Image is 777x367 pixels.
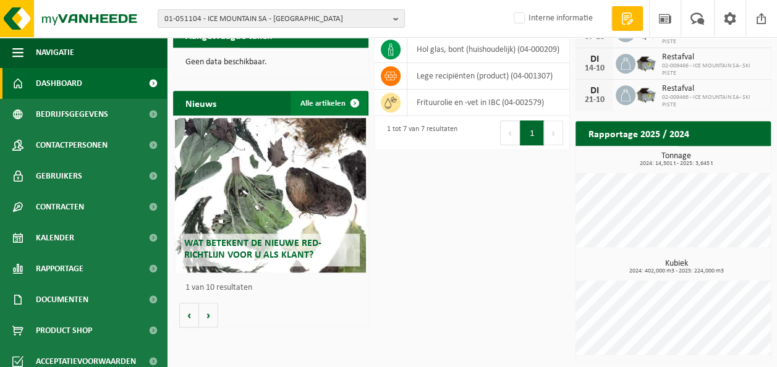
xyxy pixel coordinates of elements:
[582,268,771,274] span: 2024: 402,000 m3 - 2025: 224,000 m3
[36,192,84,222] span: Contracten
[36,37,74,68] span: Navigatie
[36,68,82,99] span: Dashboard
[582,54,606,64] div: DI
[407,90,570,116] td: frituurolie en -vet in IBC (04-002579)
[679,145,770,170] a: Bekijk rapportage
[36,284,88,315] span: Documenten
[407,36,570,63] td: hol glas, bont (huishoudelijk) (04-000209)
[582,152,771,167] h3: Tonnage
[164,10,388,28] span: 01-051104 - ICE MOUNTAIN SA - [GEOGRAPHIC_DATA]
[158,9,405,28] button: 01-051104 - ICE MOUNTAIN SA - [GEOGRAPHIC_DATA]
[36,99,108,130] span: Bedrijfsgegevens
[582,161,771,167] span: 2024: 14,501 t - 2025: 3,645 t
[582,86,606,96] div: DI
[185,58,356,67] p: Geen data beschikbaar.
[661,94,765,109] span: 02-009466 - ICE MOUNTAIN SA- SKI PISTE
[661,31,765,46] span: 02-009466 - ICE MOUNTAIN SA- SKI PISTE
[544,120,563,145] button: Next
[575,121,701,145] h2: Rapportage 2025 / 2024
[36,130,108,161] span: Contactpersonen
[582,96,606,104] div: 21-10
[582,64,606,73] div: 14-10
[173,91,229,115] h2: Nieuws
[511,9,593,28] label: Interne informatie
[36,253,83,284] span: Rapportage
[381,119,457,146] div: 1 tot 7 van 7 resultaten
[635,83,656,104] img: WB-5000-GAL-GY-01
[36,161,82,192] span: Gebruikers
[291,91,367,116] a: Alle artikelen
[184,238,321,260] span: Wat betekent de nieuwe RED-richtlijn voor u als klant?
[661,84,765,94] span: Restafval
[407,63,570,90] td: lege recipiënten (product) (04-001307)
[500,120,520,145] button: Previous
[661,62,765,77] span: 02-009466 - ICE MOUNTAIN SA- SKI PISTE
[661,53,765,62] span: Restafval
[635,52,656,73] img: WB-5000-GAL-GY-01
[199,303,218,327] button: Volgende
[179,303,199,327] button: Vorige
[520,120,544,145] button: 1
[582,259,771,274] h3: Kubiek
[36,222,74,253] span: Kalender
[36,315,92,346] span: Product Shop
[185,284,362,292] p: 1 van 10 resultaten
[175,118,366,272] a: Wat betekent de nieuwe RED-richtlijn voor u als klant?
